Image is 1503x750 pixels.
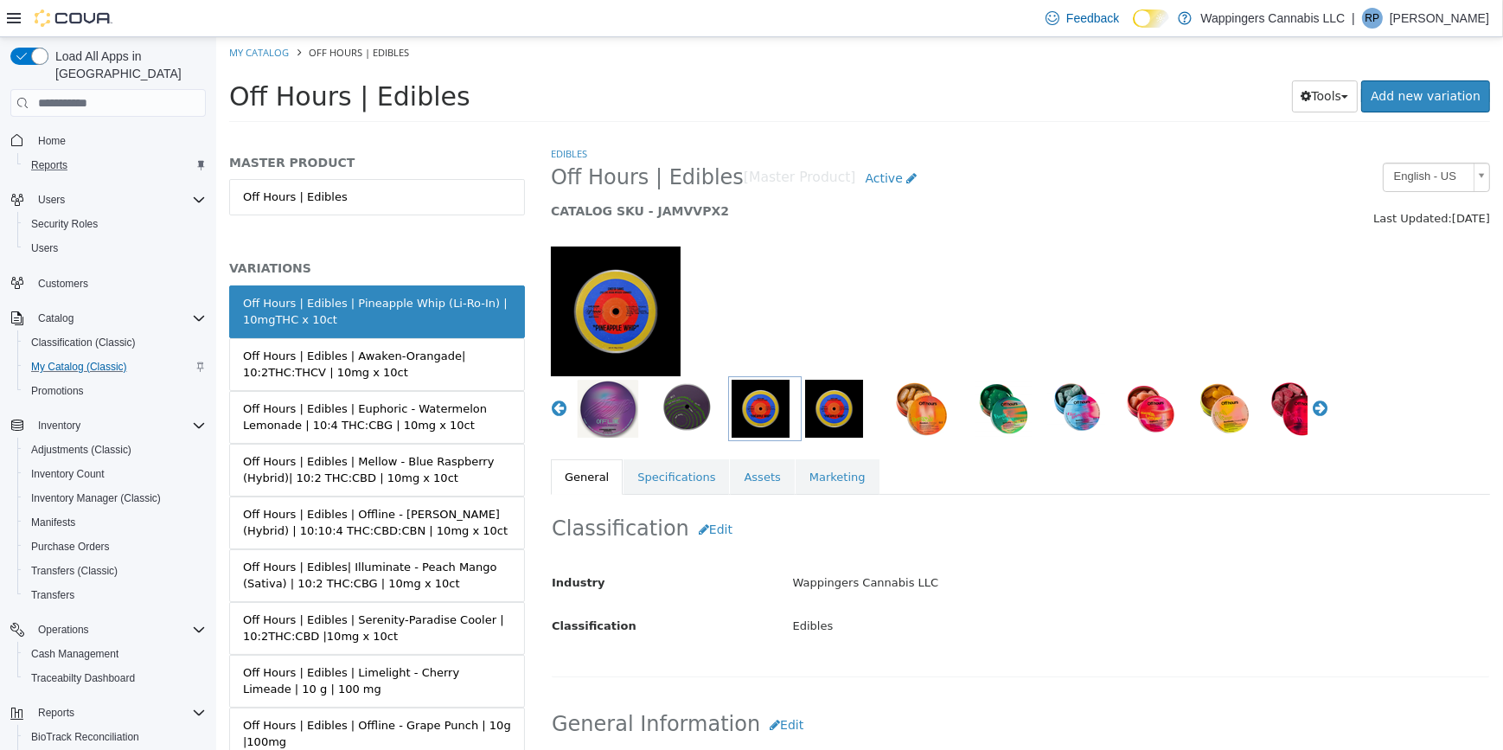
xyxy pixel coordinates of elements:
[13,118,309,133] h5: MASTER PRODUCT
[31,217,98,231] span: Security Roles
[335,422,406,458] a: General
[335,166,1033,182] h5: CATALOG SKU - JAMVVPX2
[38,623,89,637] span: Operations
[1039,1,1126,35] a: Feedback
[17,583,213,607] button: Transfers
[1167,125,1274,155] a: English - US
[31,415,206,436] span: Inventory
[514,422,578,458] a: Assets
[3,188,213,212] button: Users
[1167,126,1250,153] span: English - US
[17,330,213,355] button: Classification (Classic)
[38,419,80,433] span: Inventory
[27,522,295,555] div: Off Hours | Edibles| Illuminate - Peach Mango (Sativa) | 10:2 THC:CBG | 10mg x 10ct
[31,619,96,640] button: Operations
[31,273,95,294] a: Customers
[1133,28,1134,29] span: Dark Mode
[24,561,206,581] span: Transfers (Classic)
[24,332,206,353] span: Classification (Classic)
[27,680,295,714] div: Off Hours | Edibles | Offline - Grape Punch | 10g |100mg
[24,488,206,509] span: Inventory Manager (Classic)
[1133,10,1169,28] input: Dark Mode
[31,308,80,329] button: Catalog
[31,491,161,505] span: Inventory Manager (Classic)
[24,155,74,176] a: Reports
[31,131,73,151] a: Home
[564,531,1287,561] div: Wappingers Cannabis LLC
[31,336,136,349] span: Classification (Classic)
[1096,362,1113,380] button: Next
[336,539,389,552] span: Industry
[31,619,206,640] span: Operations
[24,332,143,353] a: Classification (Classic)
[1365,8,1380,29] span: RP
[31,308,206,329] span: Catalog
[1066,10,1119,27] span: Feedback
[31,360,127,374] span: My Catalog (Classic)
[3,271,213,296] button: Customers
[1076,43,1142,75] button: Tools
[31,443,131,457] span: Adjustments (Classic)
[38,193,65,207] span: Users
[31,540,110,554] span: Purchase Orders
[24,214,105,234] a: Security Roles
[13,223,309,239] h5: VARIATIONS
[31,702,81,723] button: Reports
[13,142,309,178] a: Off Hours | Edibles
[24,644,125,664] a: Cash Management
[24,585,206,606] span: Transfers
[31,730,139,744] span: BioTrack Reconciliation
[17,212,213,236] button: Security Roles
[17,355,213,379] button: My Catalog (Classic)
[24,155,206,176] span: Reports
[335,110,371,123] a: Edibles
[1362,8,1383,29] div: Ripal Patel
[27,574,295,608] div: Off Hours | Edibles | Serenity-Paradise Cooler | 10:2THC:CBD |10mg x 10ct
[1390,8,1489,29] p: [PERSON_NAME]
[24,668,206,689] span: Traceabilty Dashboard
[336,582,420,595] span: Classification
[13,44,254,74] span: Off Hours | Edibles
[24,238,65,259] a: Users
[27,363,295,397] div: Off Hours | Edibles | Euphoric - Watermelon Lemonade | 10:4 THC:CBG | 10mg x 10ct
[528,134,640,148] small: [Master Product]
[649,134,687,148] span: Active
[38,311,74,325] span: Catalog
[24,727,146,747] a: BioTrack Reconciliation
[17,642,213,666] button: Cash Management
[1157,175,1236,188] span: Last Updated:
[24,536,206,557] span: Purchase Orders
[24,439,138,460] a: Adjustments (Classic)
[3,701,213,725] button: Reports
[17,666,213,690] button: Traceabilty Dashboard
[335,127,528,154] span: Off Hours | Edibles
[335,362,352,380] button: Previous
[93,9,193,22] span: Off Hours | Edibles
[38,277,88,291] span: Customers
[31,415,87,436] button: Inventory
[3,413,213,438] button: Inventory
[24,488,168,509] a: Inventory Manager (Classic)
[579,422,663,458] a: Marketing
[24,439,206,460] span: Adjustments (Classic)
[31,384,84,398] span: Promotions
[31,272,206,294] span: Customers
[27,469,295,503] div: Off Hours | Edibles | Offline - [PERSON_NAME] (Hybrid) | 10:10:4 THC:CBD:CBN | 10mg x 10ct
[31,564,118,578] span: Transfers (Classic)
[24,238,206,259] span: Users
[544,672,597,704] button: Edit
[17,725,213,749] button: BioTrack Reconciliation
[24,668,142,689] a: Traceabilty Dashboard
[17,462,213,486] button: Inventory Count
[3,618,213,642] button: Operations
[24,464,112,484] a: Inventory Count
[31,516,75,529] span: Manifests
[31,158,67,172] span: Reports
[335,209,464,339] img: 150
[24,214,206,234] span: Security Roles
[13,9,73,22] a: My Catalog
[38,134,66,148] span: Home
[1200,8,1345,29] p: Wappingers Cannabis LLC
[31,647,118,661] span: Cash Management
[473,477,526,509] button: Edit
